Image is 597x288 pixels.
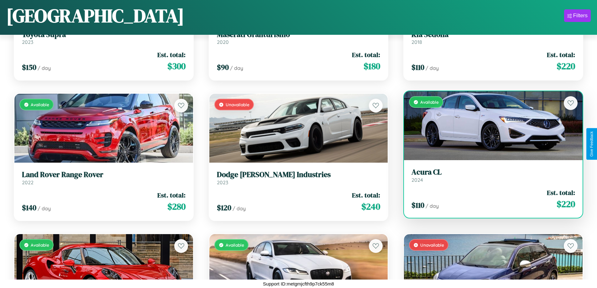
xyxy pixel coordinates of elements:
span: Available [31,102,49,107]
a: Dodge [PERSON_NAME] Industries2023 [217,170,380,186]
span: $ 110 [411,62,424,72]
span: Est. total: [547,188,575,197]
div: Filters [573,13,588,19]
span: Est. total: [547,50,575,59]
h3: Land Rover Range Rover [22,170,186,179]
a: Land Rover Range Rover2022 [22,170,186,186]
span: $ 180 [364,60,380,72]
span: / day [230,65,243,71]
span: $ 220 [557,198,575,210]
span: Available [226,242,244,248]
span: $ 300 [167,60,186,72]
span: / day [233,205,246,212]
span: Est. total: [352,191,380,200]
span: Est. total: [157,191,186,200]
span: / day [38,205,51,212]
span: $ 90 [217,62,229,72]
span: $ 280 [167,200,186,213]
span: / day [426,203,439,209]
span: 2023 [22,39,33,45]
span: Unavailable [226,102,249,107]
span: 2023 [217,179,228,186]
a: Acura CL2024 [411,168,575,183]
span: Est. total: [352,50,380,59]
h3: Dodge [PERSON_NAME] Industries [217,170,380,179]
span: $ 120 [217,202,231,213]
a: Toyota Supra2023 [22,30,186,45]
h1: [GEOGRAPHIC_DATA] [6,3,184,29]
div: Give Feedback [589,131,594,157]
span: $ 240 [361,200,380,213]
span: $ 140 [22,202,36,213]
span: Available [420,99,439,105]
span: Available [31,242,49,248]
a: Kia Sedona2018 [411,30,575,45]
span: Unavailable [420,242,444,248]
a: Maserati Granturismo2020 [217,30,380,45]
span: $ 150 [22,62,36,72]
button: Filters [564,9,591,22]
p: Support ID: metgmjcfth9p7ck55m8 [263,280,334,288]
span: 2022 [22,179,34,186]
h3: Acura CL [411,168,575,177]
span: $ 110 [411,200,424,210]
span: Est. total: [157,50,186,59]
span: $ 220 [557,60,575,72]
span: / day [38,65,51,71]
span: 2020 [217,39,229,45]
span: / day [426,65,439,71]
span: 2024 [411,177,423,183]
span: 2018 [411,39,422,45]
